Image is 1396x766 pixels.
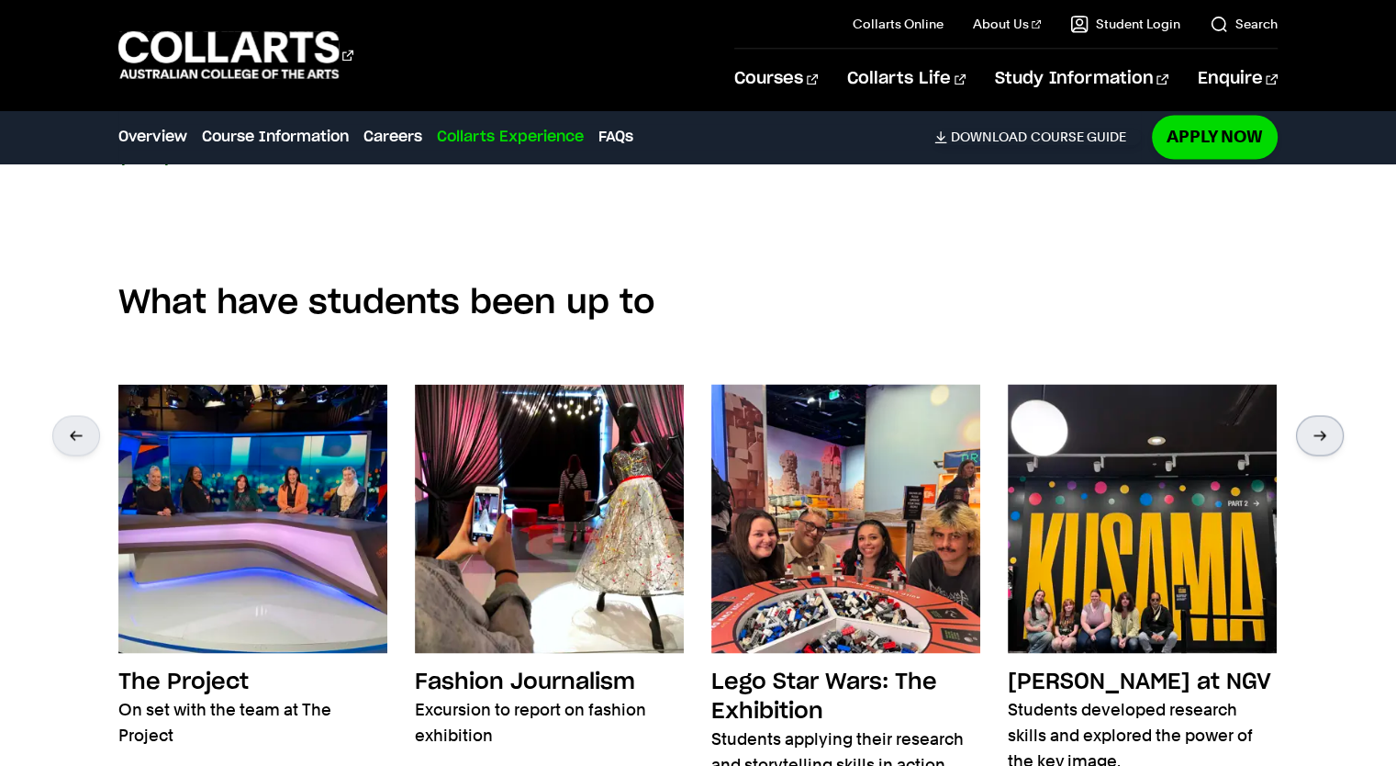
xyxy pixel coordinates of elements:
div: Go to homepage [118,28,353,81]
h3: The Project [118,667,249,696]
a: Careers [363,126,422,148]
a: Study Information [995,49,1167,109]
a: Collarts Life [847,49,966,109]
a: Collarts Experience [437,126,584,148]
a: FAQs [598,126,633,148]
p: On set with the team at The Project [118,696,387,748]
a: Courses [734,49,818,109]
a: The Project [118,384,387,748]
a: About Us [973,15,1041,33]
h4: What have students been up to [118,283,1277,323]
a: Overview [118,126,187,148]
p: Excursion to report on fashion exhibition [415,696,684,748]
a: Course Information [202,126,349,148]
a: Apply Now [1152,115,1278,158]
h3: Lego Star Wars: The Exhibition [711,667,980,726]
a: DownloadCourse Guide [934,129,1141,145]
a: Fashion Journalism [415,384,684,748]
a: Student Login [1070,15,1180,33]
a: Enquire [1198,49,1278,109]
a: Collarts Online [853,15,944,33]
a: Search [1210,15,1278,33]
h3: Fashion Journalism [415,667,635,696]
span: Download [951,129,1027,145]
h3: [PERSON_NAME] at NGV [1008,667,1271,696]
